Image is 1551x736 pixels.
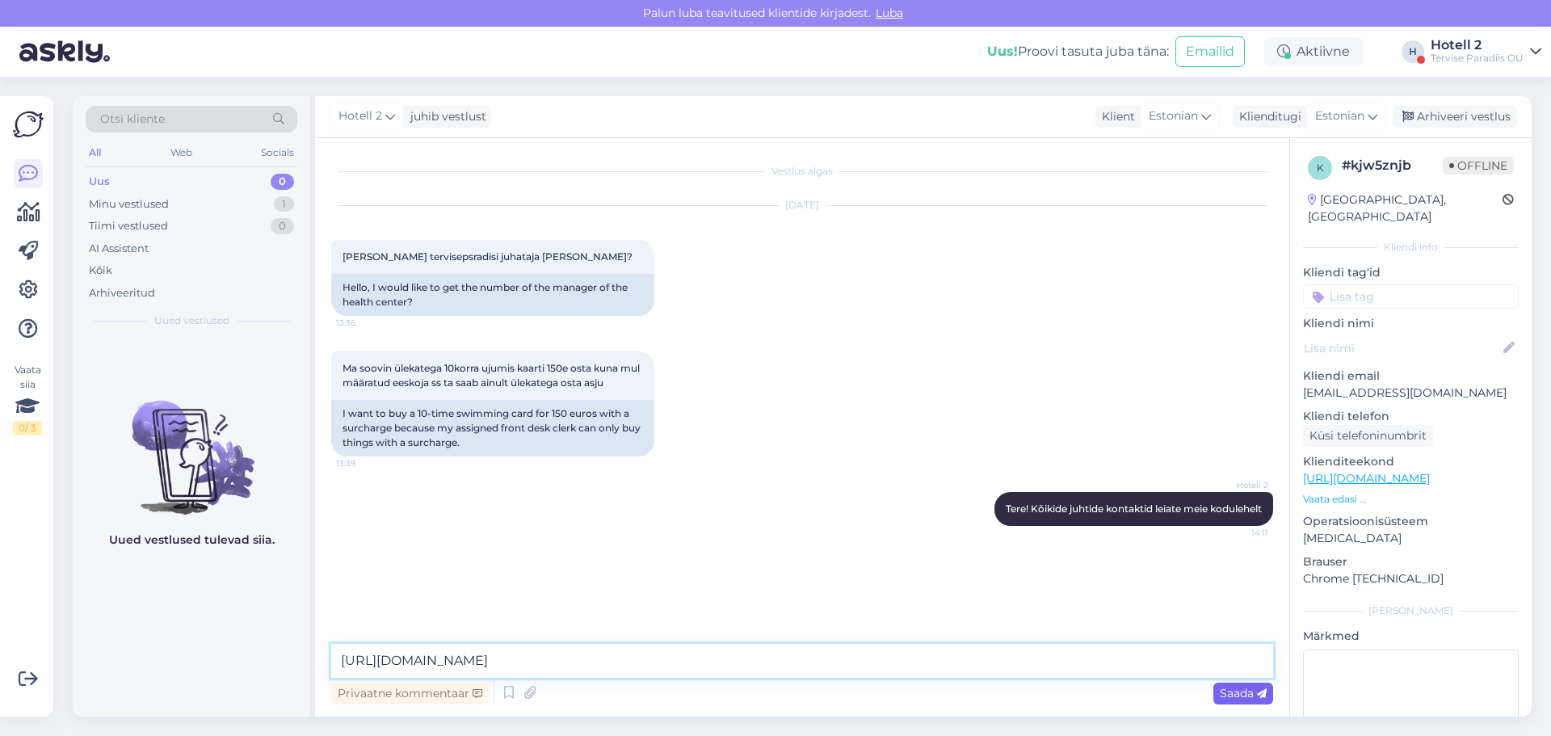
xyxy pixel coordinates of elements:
a: [URL][DOMAIN_NAME] [1303,471,1430,486]
div: [DATE] [331,198,1273,212]
div: I want to buy a 10-time swimming card for 150 euros with a surcharge because my assigned front de... [331,400,654,456]
img: No chats [73,372,310,517]
textarea: [URL][DOMAIN_NAME] [331,644,1273,678]
p: Kliendi tag'id [1303,264,1519,281]
span: Offline [1443,157,1514,175]
div: 0 [271,218,294,234]
img: Askly Logo [13,109,44,140]
p: Märkmed [1303,628,1519,645]
p: Operatsioonisüsteem [1303,513,1519,530]
div: Web [167,142,195,163]
div: Klient [1095,108,1135,125]
div: H [1402,40,1424,63]
span: Hotell 2 [1208,479,1268,491]
span: Tere! Kõikide juhtide kontaktid leiate meie kodulehelt [1006,503,1262,515]
div: Tiimi vestlused [89,218,168,234]
div: Vaata siia [13,363,42,435]
div: Privaatne kommentaar [331,683,489,704]
span: Luba [871,6,908,20]
span: Otsi kliente [100,111,165,128]
span: Ma soovin ülekatega 10korra ujumis kaarti 150e osta kuna mul määratud eeskoja ss ta saab ainult ü... [343,362,642,389]
button: Emailid [1175,36,1245,67]
div: 1 [274,196,294,212]
input: Lisa tag [1303,284,1519,309]
div: Klienditugi [1233,108,1301,125]
p: Klienditeekond [1303,453,1519,470]
div: 0 [271,174,294,190]
p: Kliendi email [1303,368,1519,385]
div: AI Assistent [89,241,149,257]
a: Hotell 2Tervise Paradiis OÜ [1431,39,1541,65]
span: Saada [1220,686,1267,700]
p: Kliendi nimi [1303,315,1519,332]
div: Tervise Paradiis OÜ [1431,52,1524,65]
div: Arhiveeritud [89,285,155,301]
div: Hotell 2 [1431,39,1524,52]
b: Uus! [987,44,1018,59]
span: 13:39 [336,457,397,469]
div: Küsi telefoninumbrit [1303,425,1433,447]
p: Vaata edasi ... [1303,492,1519,507]
div: juhib vestlust [404,108,486,125]
div: Proovi tasuta juba täna: [987,42,1169,61]
input: Lisa nimi [1304,339,1500,357]
div: All [86,142,104,163]
div: Vestlus algas [331,164,1273,179]
p: Kliendi telefon [1303,408,1519,425]
span: k [1317,162,1324,174]
div: Hello, I would like to get the number of the manager of the health center? [331,274,654,316]
p: [EMAIL_ADDRESS][DOMAIN_NAME] [1303,385,1519,402]
span: [PERSON_NAME] tervisepsradisi juhataja [PERSON_NAME]? [343,250,633,263]
div: [PERSON_NAME] [1303,604,1519,618]
p: [MEDICAL_DATA] [1303,530,1519,547]
span: 14:11 [1208,527,1268,539]
p: Chrome [TECHNICAL_ID] [1303,570,1519,587]
div: Aktiivne [1264,37,1363,66]
div: Kõik [89,263,112,279]
span: Hotell 2 [338,107,382,125]
div: Arhiveeri vestlus [1393,106,1517,128]
div: # kjw5znjb [1342,156,1443,175]
span: Uued vestlused [154,313,229,328]
span: Estonian [1149,107,1198,125]
div: Socials [258,142,297,163]
div: Minu vestlused [89,196,169,212]
span: Estonian [1315,107,1364,125]
div: Kliendi info [1303,240,1519,254]
div: [GEOGRAPHIC_DATA], [GEOGRAPHIC_DATA] [1308,191,1503,225]
div: Uus [89,174,110,190]
span: 13:36 [336,317,397,329]
p: Uued vestlused tulevad siia. [109,532,275,549]
p: Brauser [1303,553,1519,570]
div: 0 / 3 [13,421,42,435]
